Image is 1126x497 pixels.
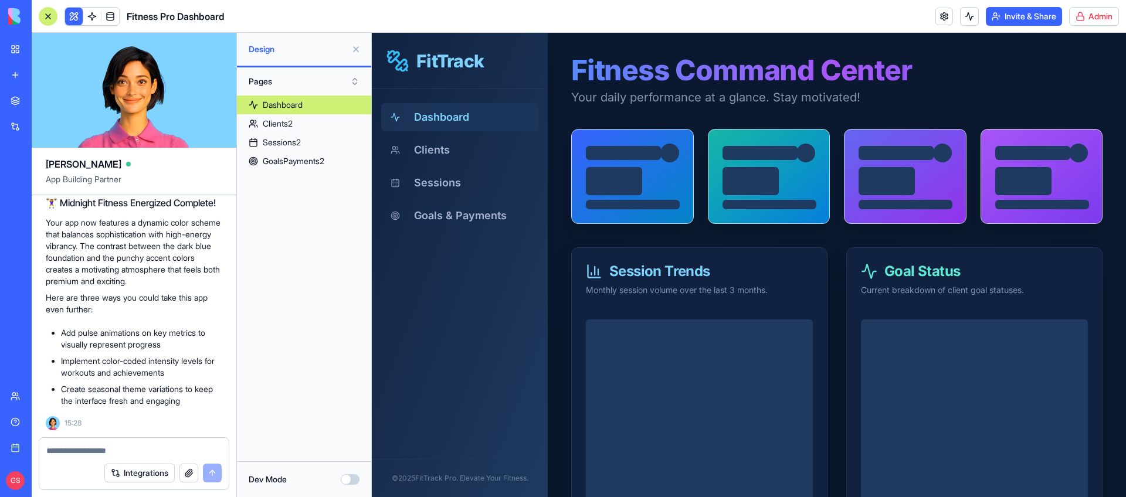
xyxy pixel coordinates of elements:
[46,173,222,195] span: App Building Partner
[489,251,716,263] div: Current breakdown of client goal statuses.
[263,99,303,111] div: Dashboard
[1069,7,1119,26] button: Admin
[237,96,371,114] a: Dashboard
[46,157,121,171] span: [PERSON_NAME]
[9,136,167,164] button: Sessions
[46,196,222,210] h2: 🏋️‍♀️ Midnight Fitness Energized Complete!
[263,137,301,148] div: Sessions2
[199,56,731,73] p: Your daily performance at a glance. Stay motivated!
[214,229,441,248] div: Session Trends
[14,16,112,40] a: FitTrack
[263,118,293,130] div: Clients2
[986,7,1062,26] button: Invite & Share
[199,23,731,52] h1: Fitness Command Center
[14,441,162,450] p: © 2025 FitTrack Pro. Elevate Your Fitness.
[46,416,60,430] img: Ella_00000_wcx2te.png
[45,18,112,39] span: FitTrack
[46,217,222,287] p: Your app now features a dynamic color scheme that balances sophistication with high-energy vibran...
[6,471,25,490] span: GS
[249,43,347,55] span: Design
[243,72,365,91] button: Pages
[65,418,82,428] span: 15:28
[9,169,167,197] button: Goals & Payments
[61,327,222,350] li: Add pulse animations on key metrics to visually represent progress
[46,292,222,315] p: Here are three ways you could take this app even further:
[9,70,167,98] button: Dashboard
[237,152,371,171] a: GoalsPayments2
[237,133,371,152] a: Sessions2
[9,103,167,131] button: Clients
[104,464,175,482] button: Integrations
[214,251,441,263] div: Monthly session volume over the last 3 months.
[237,114,371,133] a: Clients2
[249,474,287,485] label: Dev Mode
[127,9,225,23] span: Fitness Pro Dashboard
[8,8,81,25] img: logo
[489,229,716,248] div: Goal Status
[61,355,222,379] li: Implement color-coded intensity levels for workouts and achievements
[61,383,222,407] li: Create seasonal theme variations to keep the interface fresh and engaging
[263,155,324,167] div: GoalsPayments2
